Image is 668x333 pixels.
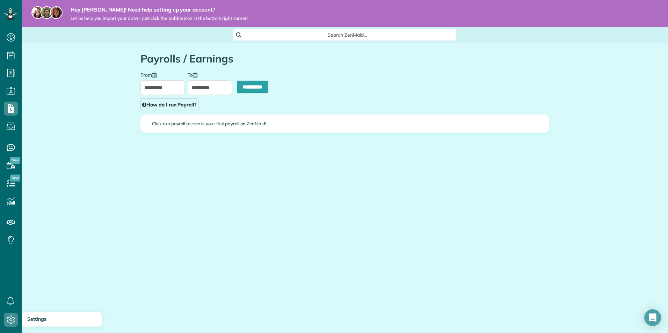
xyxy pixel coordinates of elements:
img: jorge-587dff0eeaa6aab1f244e6dc62b8924c3b6ad411094392a53c71c6c4a576187d.jpg [41,6,53,19]
div: Click run payroll to create your first payroll on ZenMaid! [141,115,549,133]
img: michelle-19f622bdf1676172e81f8f8fba1fb50e276960ebfe0243fe18214015130c80e4.jpg [50,6,63,19]
img: maria-72a9807cf96188c08ef61303f053569d2e2a8a1cde33d635c8a3ac13582a053d.jpg [31,6,44,19]
span: New [10,157,20,164]
label: To [188,72,201,77]
span: Let us help you import your data - just click the bubble icon in the bottom right corner! [71,15,248,21]
a: How do I run Payroll? [140,98,198,111]
span: New [10,175,20,182]
label: From [140,72,160,77]
strong: Hey [PERSON_NAME]! Need help setting up your account? [71,6,248,13]
a: Settings [22,312,102,327]
span: Settings [27,316,46,322]
div: Open Intercom Messenger [644,309,661,326]
h1: Payrolls / Earnings [140,53,549,65]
